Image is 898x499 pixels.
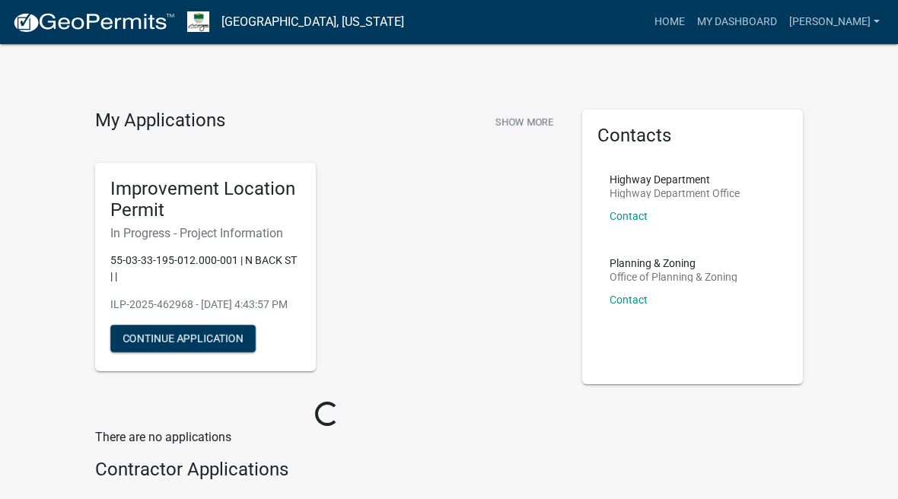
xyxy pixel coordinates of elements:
[110,226,301,240] h6: In Progress - Project Information
[110,253,301,284] p: 55-03-33-195-012.000-001 | N BACK ST | |
[610,188,740,199] p: Highway Department Office
[610,294,648,306] a: Contact
[110,297,301,313] p: ILP-2025-462968 - [DATE] 4:43:57 PM
[610,272,737,282] p: Office of Planning & Zoning
[691,8,783,37] a: My Dashboard
[597,125,788,147] h5: Contacts
[221,9,404,35] a: [GEOGRAPHIC_DATA], [US_STATE]
[610,174,740,185] p: Highway Department
[610,210,648,222] a: Contact
[95,110,225,132] h4: My Applications
[783,8,886,37] a: [PERSON_NAME]
[110,178,301,222] h5: Improvement Location Permit
[95,459,559,487] wm-workflow-list-section: Contractor Applications
[187,11,209,32] img: Morgan County, Indiana
[489,110,559,135] button: Show More
[95,428,559,447] p: There are no applications
[110,325,256,352] button: Continue Application
[610,258,737,269] p: Planning & Zoning
[648,8,691,37] a: Home
[95,459,559,481] h4: Contractor Applications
